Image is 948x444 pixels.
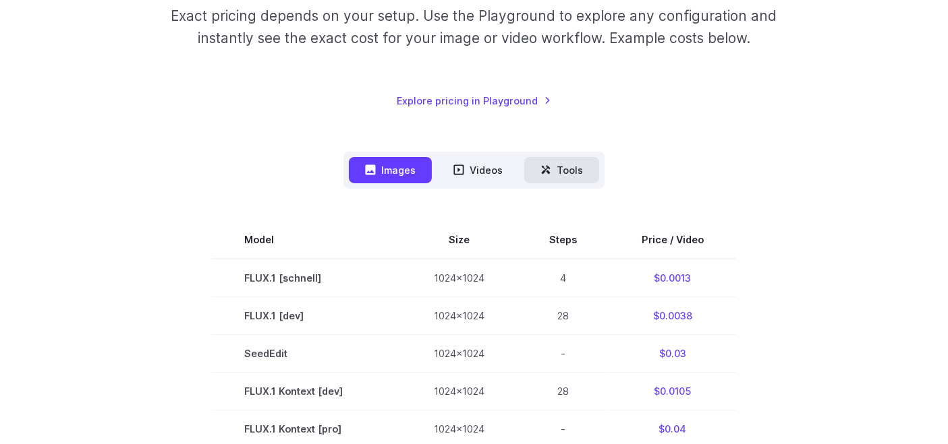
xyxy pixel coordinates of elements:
td: - [517,334,609,372]
td: $0.03 [609,334,736,372]
th: Price / Video [609,221,736,259]
button: Videos [437,157,519,183]
button: Images [349,157,432,183]
td: 28 [517,296,609,334]
td: 4 [517,259,609,297]
td: 1024x1024 [401,259,517,297]
td: SeedEdit [212,334,401,372]
td: $0.0013 [609,259,736,297]
td: FLUX.1 [schnell] [212,259,401,297]
td: $0.0105 [609,372,736,410]
td: FLUX.1 [dev] [212,296,401,334]
td: FLUX.1 Kontext [dev] [212,372,401,410]
th: Steps [517,221,609,259]
td: 1024x1024 [401,296,517,334]
th: Model [212,221,401,259]
p: Exact pricing depends on your setup. Use the Playground to explore any configuration and instantl... [154,5,795,50]
button: Tools [524,157,599,183]
th: Size [401,221,517,259]
td: 1024x1024 [401,372,517,410]
a: Explore pricing in Playground [397,93,551,108]
td: $0.0038 [609,296,736,334]
td: 28 [517,372,609,410]
td: 1024x1024 [401,334,517,372]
